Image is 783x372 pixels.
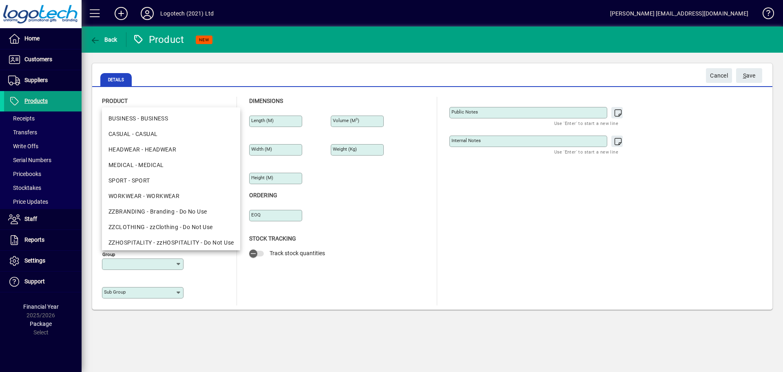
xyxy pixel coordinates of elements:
[251,118,274,123] mat-label: Length (m)
[4,251,82,271] a: Settings
[249,98,283,104] span: Dimensions
[104,289,126,295] mat-label: Sub group
[8,185,41,191] span: Stocktakes
[24,35,40,42] span: Home
[4,29,82,49] a: Home
[108,161,234,169] div: MEDICAL - MEDICAL
[24,236,44,243] span: Reports
[554,147,618,156] mat-hint: Use 'Enter' to start a new line
[102,252,115,257] mat-label: Group
[4,153,82,167] a: Serial Numbers
[706,68,732,83] button: Cancel
[100,73,132,86] span: Details
[24,56,52,62] span: Customers
[24,77,48,83] span: Suppliers
[451,138,481,143] mat-label: Internal Notes
[102,157,240,173] mat-option: MEDICAL - MEDICAL
[102,188,240,204] mat-option: WORKWEAR - WORKWEAR
[743,72,746,79] span: S
[333,146,357,152] mat-label: Weight (Kg)
[199,37,209,42] span: NEW
[8,143,38,149] span: Write Offs
[4,111,82,125] a: Receipts
[8,198,48,205] span: Price Updates
[108,192,234,200] div: WORKWEAR - WORKWEAR
[249,235,296,242] span: Stock Tracking
[102,98,128,104] span: Product
[270,250,325,256] span: Track stock quantities
[610,7,748,20] div: [PERSON_NAME] [EMAIL_ADDRESS][DOMAIN_NAME]
[108,6,134,21] button: Add
[4,49,82,70] a: Customers
[108,114,234,123] div: BUSINESS - BUSINESS
[356,117,358,121] sup: 3
[108,207,234,216] div: ZZBRANDING - Branding - Do No Use
[251,146,272,152] mat-label: Width (m)
[90,36,117,43] span: Back
[4,272,82,292] a: Support
[108,238,234,247] div: ZZHOSPITALITY - zzHOSPITALITY - Do Not Use
[4,209,82,229] a: Staff
[8,171,41,177] span: Pricebooks
[108,130,234,138] div: CASUAL - CASUAL
[160,7,214,20] div: Logotech (2021) Ltd
[251,175,273,180] mat-label: Height (m)
[743,69,756,82] span: ave
[102,111,240,126] mat-option: BUSINESS - BUSINESS
[554,118,618,128] mat-hint: Use 'Enter' to start a new line
[24,98,48,104] span: Products
[82,32,126,47] app-page-header-button: Back
[249,192,277,198] span: Ordering
[251,212,261,218] mat-label: EOQ
[451,109,478,115] mat-label: Public Notes
[333,118,359,123] mat-label: Volume (m )
[133,33,184,46] div: Product
[24,278,45,285] span: Support
[24,257,45,264] span: Settings
[4,195,82,209] a: Price Updates
[710,69,728,82] span: Cancel
[756,2,773,28] a: Knowledge Base
[24,216,37,222] span: Staff
[102,204,240,219] mat-option: ZZBRANDING - Branding - Do No Use
[736,68,762,83] button: Save
[102,126,240,142] mat-option: CASUAL - CASUAL
[102,235,240,250] mat-option: ZZHOSPITALITY - zzHOSPITALITY - Do Not Use
[102,173,240,188] mat-option: SPORT - SPORT
[23,303,59,310] span: Financial Year
[88,32,119,47] button: Back
[4,167,82,181] a: Pricebooks
[108,145,234,154] div: HEADWEAR - HEADWEAR
[4,125,82,139] a: Transfers
[4,230,82,250] a: Reports
[8,129,37,136] span: Transfers
[4,139,82,153] a: Write Offs
[108,176,234,185] div: SPORT - SPORT
[134,6,160,21] button: Profile
[108,223,234,232] div: ZZCLOTHING - zzClothing - Do Not Use
[30,321,52,327] span: Package
[102,142,240,157] mat-option: HEADWEAR - HEADWEAR
[8,115,35,122] span: Receipts
[8,157,51,163] span: Serial Numbers
[4,181,82,195] a: Stocktakes
[4,70,82,91] a: Suppliers
[102,219,240,235] mat-option: ZZCLOTHING - zzClothing - Do Not Use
